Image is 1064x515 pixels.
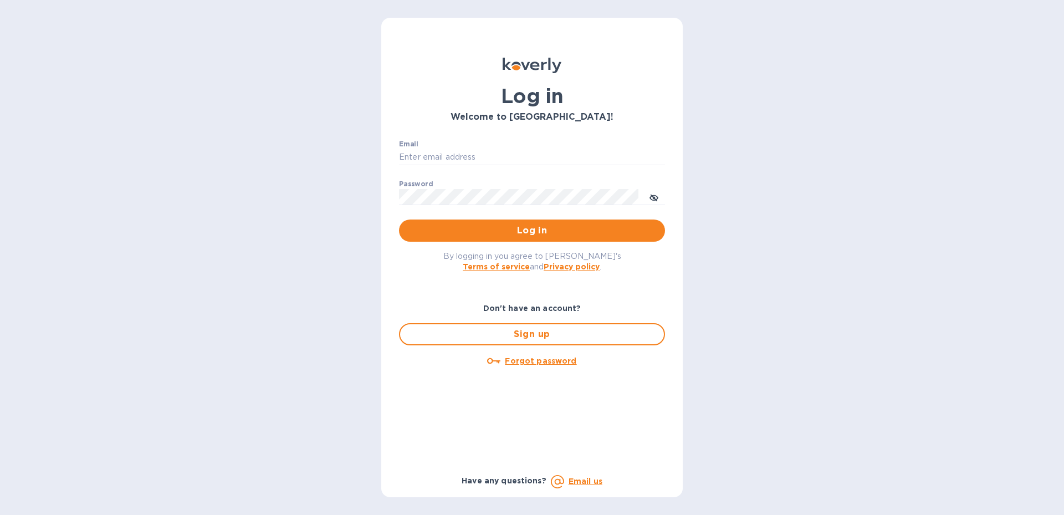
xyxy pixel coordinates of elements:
[399,112,665,123] h3: Welcome to [GEOGRAPHIC_DATA]!
[462,476,546,485] b: Have any questions?
[443,252,621,271] span: By logging in you agree to [PERSON_NAME]'s and .
[503,58,561,73] img: Koverly
[483,304,581,313] b: Don't have an account?
[569,477,602,486] a: Email us
[399,181,433,187] label: Password
[408,224,656,237] span: Log in
[399,220,665,242] button: Log in
[463,262,530,271] a: Terms of service
[399,323,665,345] button: Sign up
[399,141,418,147] label: Email
[544,262,600,271] a: Privacy policy
[409,328,655,341] span: Sign up
[505,356,576,365] u: Forgot password
[643,186,665,208] button: toggle password visibility
[399,149,665,166] input: Enter email address
[399,84,665,108] h1: Log in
